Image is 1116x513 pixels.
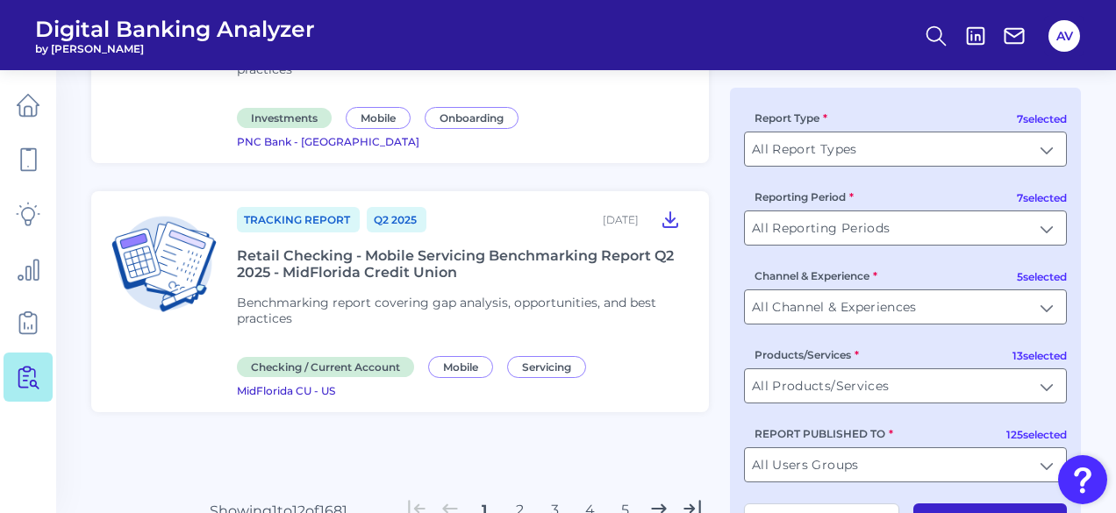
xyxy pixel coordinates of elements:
[603,213,639,226] div: [DATE]
[237,132,419,149] a: PNC Bank - [GEOGRAPHIC_DATA]
[237,384,335,397] span: MidFlorida CU - US
[507,358,593,374] a: Servicing
[507,356,586,378] span: Servicing
[237,109,339,125] a: Investments
[1058,455,1107,504] button: Open Resource Center
[105,205,223,323] img: Checking / Current Account
[237,295,656,326] span: Benchmarking report covering gap analysis, opportunities, and best practices
[755,190,854,203] label: Reporting Period
[428,358,500,374] a: Mobile
[35,42,315,55] span: by [PERSON_NAME]
[425,107,519,129] span: Onboarding
[35,16,315,42] span: Digital Banking Analyzer
[755,427,893,440] label: REPORT PUBLISHED TO
[237,247,688,281] div: Retail Checking - Mobile Servicing Benchmarking Report Q2 2025 - MidFlorida Credit Union
[755,348,859,361] label: Products/Services
[237,108,332,128] span: Investments
[428,356,493,378] span: Mobile
[346,107,411,129] span: Mobile
[755,269,877,282] label: Channel & Experience
[1048,20,1080,52] button: AV
[653,205,688,233] button: Retail Checking - Mobile Servicing Benchmarking Report Q2 2025 - MidFlorida Credit Union
[237,207,360,232] a: Tracking Report
[237,358,421,374] a: Checking / Current Account
[755,111,827,125] label: Report Type
[367,207,426,232] a: Q2 2025
[425,109,526,125] a: Onboarding
[237,357,414,377] span: Checking / Current Account
[346,109,418,125] a: Mobile
[237,135,419,148] span: PNC Bank - [GEOGRAPHIC_DATA]
[237,381,335,398] a: MidFlorida CU - US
